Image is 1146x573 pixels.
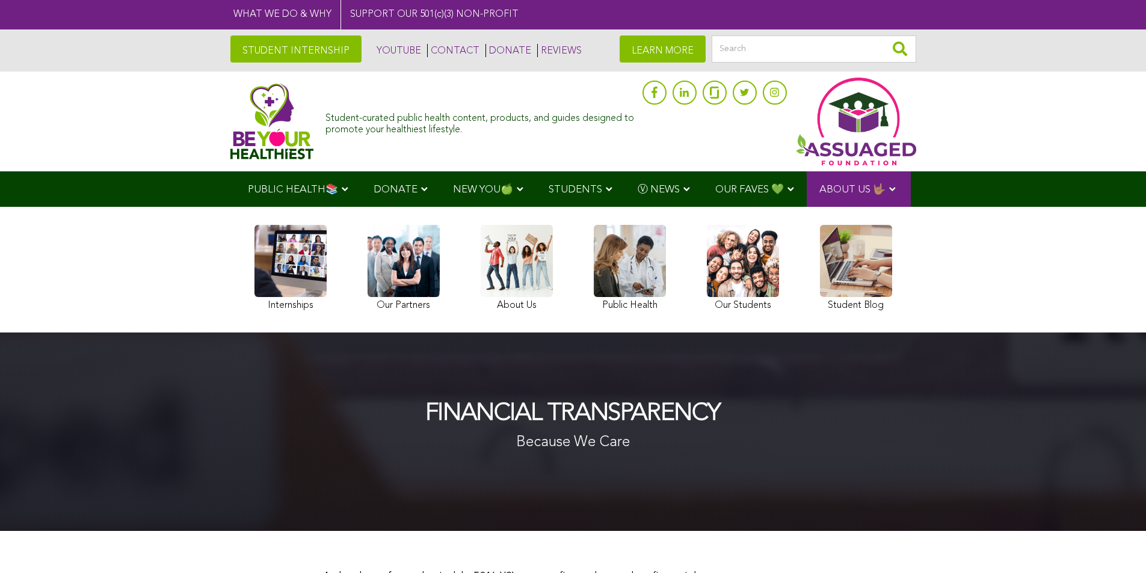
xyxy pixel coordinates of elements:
span: PUBLIC HEALTH📚 [248,185,338,195]
span: DONATE [374,185,417,195]
a: DONATE [485,44,531,57]
div: Navigation Menu [230,171,916,207]
img: glassdoor [710,87,718,99]
div: Student-curated public health content, products, and guides designed to promote your healthiest l... [325,107,636,136]
a: REVIEWS [537,44,582,57]
span: NEW YOU🍏 [453,185,513,195]
span: STUDENTS [549,185,602,195]
span: Ⓥ NEWS [638,185,680,195]
img: Assuaged [230,83,314,159]
span: Because We Care [516,435,630,450]
img: Assuaged App [796,78,916,165]
input: Search [712,35,916,63]
a: CONTACT [427,44,479,57]
span: OUR FAVES 💚 [715,185,784,195]
span: ABOUT US 🤟🏽 [819,185,886,195]
h1: Financial Transparency [425,400,721,427]
a: STUDENT INTERNSHIP [230,35,362,63]
iframe: Chat Widget [1086,515,1146,573]
a: LEARN MORE [620,35,706,63]
a: YOUTUBE [374,44,421,57]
